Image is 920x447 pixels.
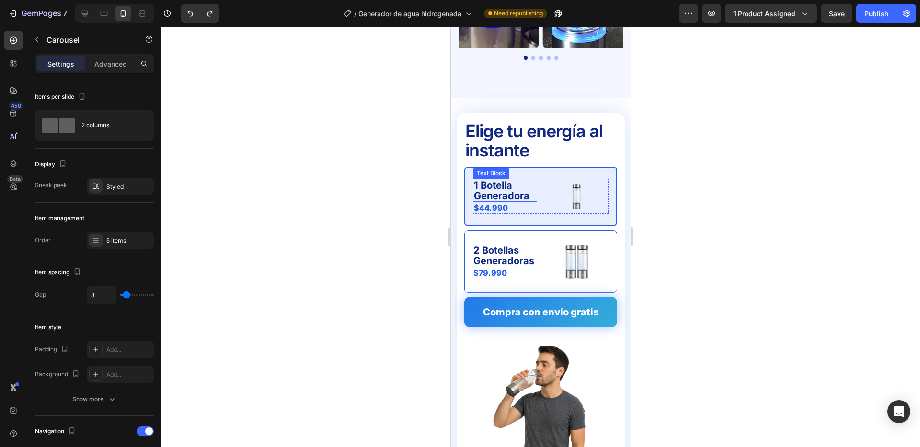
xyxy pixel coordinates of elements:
div: Navigation [35,425,78,438]
div: Gap [35,291,46,299]
p: Advanced [94,59,127,69]
div: Item spacing [35,266,83,279]
span: Generador de agua hidrogenada [358,9,461,19]
div: Item style [35,323,61,332]
span: Save [829,10,845,18]
p: 7 [63,8,67,19]
div: Publish [864,9,888,19]
input: Auto [87,286,116,303]
button: 1 product assigned [725,4,817,23]
div: Sneak peek [35,181,67,190]
div: Add... [106,346,151,354]
span: 1 product assigned [733,9,795,19]
div: Items per slide [35,90,88,103]
button: Show more [35,391,154,408]
span: / [354,9,356,19]
button: Publish [856,4,897,23]
span: Need republishing [494,9,543,18]
button: 7 [4,4,71,23]
div: Display [35,158,69,171]
p: Carousel [46,34,128,45]
div: Styled [106,182,151,191]
div: Padding [35,343,70,356]
div: Open Intercom Messenger [887,400,910,423]
div: Add... [106,370,151,379]
div: Order [35,236,51,245]
p: Settings [47,59,74,69]
iframe: Design area [451,27,631,447]
button: Save [821,4,852,23]
div: 2 columns [81,114,140,136]
div: Item management [35,214,84,223]
div: Background [35,368,81,381]
div: Show more [72,394,117,404]
div: Beta [7,175,23,183]
div: 450 [9,102,23,110]
div: 5 items [106,236,151,245]
div: Undo/Redo [181,4,219,23]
